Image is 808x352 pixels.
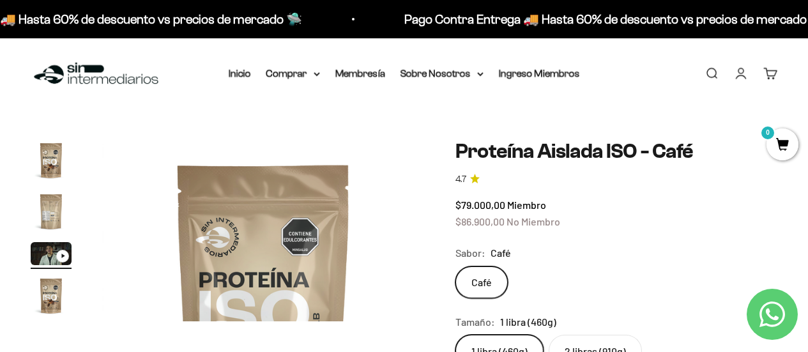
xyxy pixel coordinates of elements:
[31,191,72,236] button: Ir al artículo 2
[760,125,775,141] mark: 0
[31,140,72,185] button: Ir al artículo 1
[455,172,777,187] a: 4.74.7 de 5.0 estrellas
[31,140,72,181] img: Proteína Aislada ISO - Café
[31,191,72,232] img: Proteína Aislada ISO - Café
[455,140,777,162] h1: Proteína Aislada ISO - Café
[455,172,466,187] span: 4.7
[266,65,320,82] summary: Comprar
[455,245,485,261] legend: Sabor:
[507,215,560,227] span: No Miembro
[455,314,495,330] legend: Tamaño:
[400,65,484,82] summary: Sobre Nosotros
[455,199,505,211] span: $79.000,00
[455,215,505,227] span: $86.900,00
[500,314,556,330] span: 1 libra (460g)
[766,139,798,153] a: 0
[491,245,511,261] span: Café
[229,68,251,79] a: Inicio
[499,68,580,79] a: Ingreso Miembros
[335,68,385,79] a: Membresía
[31,242,72,269] button: Ir al artículo 3
[31,275,72,320] button: Ir al artículo 4
[507,199,546,211] span: Miembro
[31,275,72,316] img: Proteína Aislada ISO - Café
